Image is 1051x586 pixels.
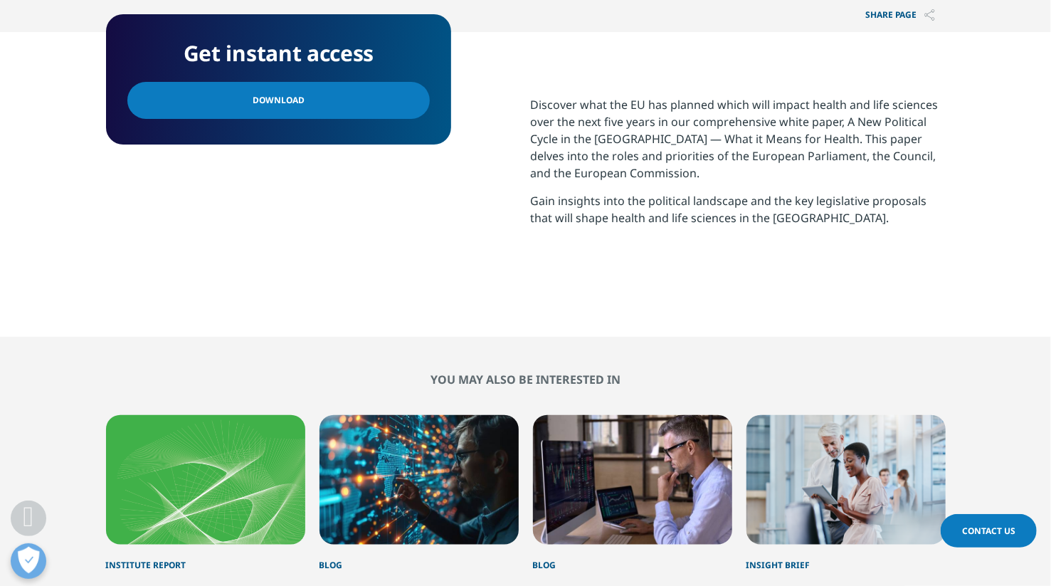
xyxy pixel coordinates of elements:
[531,192,946,237] p: Gain insights into the political landscape and the key legislative proposals that will shape heal...
[746,545,946,572] div: Insight Brief
[253,93,305,108] span: Download
[962,525,1015,537] span: Contact Us
[106,372,946,387] h2: You may also be interested in
[319,545,519,572] div: Blog
[533,545,732,572] div: Blog
[11,543,46,579] button: 打开偏好
[106,545,305,572] div: Institute Report
[924,9,935,21] img: Share PAGE
[531,96,946,192] p: Discover what the EU has planned which will impact health and life sciences over the next five ye...
[127,82,430,119] a: Download
[127,36,430,71] h4: Get instant access
[941,514,1037,548] a: Contact Us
